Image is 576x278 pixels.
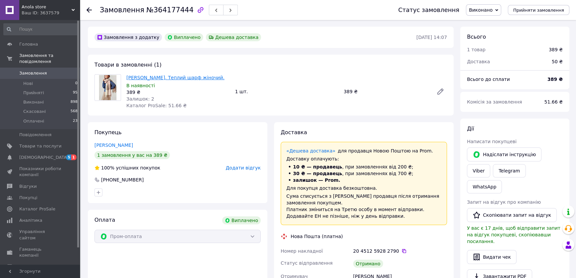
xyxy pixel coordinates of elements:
[100,6,144,14] span: Замовлення
[286,147,441,154] div: для продавця Новою Поштою на Prom.
[467,59,490,64] span: Доставка
[19,143,62,149] span: Товари та послуги
[547,77,563,82] b: 389 ₴
[467,77,510,82] span: Всього до сплати
[467,99,522,105] span: Комісія за замовлення
[398,7,459,13] div: Статус замовлення
[99,75,117,101] img: Палантин кашемір. Теплий шарф жіночий.
[232,87,341,96] div: 1 шт.
[467,164,490,177] a: Viber
[434,85,447,98] a: Редагувати
[101,165,114,170] span: 100%
[23,90,44,96] span: Прийняті
[19,183,37,189] span: Відгуки
[19,229,62,241] span: Управління сайтом
[286,155,441,162] div: Доставку оплачують:
[94,129,122,136] span: Покупець
[71,99,77,105] span: 898
[19,132,52,138] span: Повідомлення
[286,163,441,170] li: , при замовленнях від 200 ₴;
[467,208,557,222] button: Скопіювати запит на відгук
[146,6,194,14] span: №364177444
[549,46,563,53] div: 389 ₴
[467,180,502,193] a: WhatsApp
[467,199,541,205] span: Запит на відгук про компанію
[467,250,516,264] button: Видати чек
[94,142,133,148] a: [PERSON_NAME]
[467,34,486,40] span: Всього
[126,83,155,88] span: В наявності
[281,260,333,266] span: Статус відправлення
[165,33,203,41] div: Виплачено
[94,62,162,68] span: Товари в замовленні (1)
[94,164,160,171] div: успішних покупок
[126,89,230,96] div: 389 ₴
[94,151,170,159] div: 1 замовлення у вас на 389 ₴
[341,87,431,96] div: 389 ₴
[19,246,62,258] span: Гаманець компанії
[286,185,441,191] div: Для покупця доставка безкоштовна.
[281,129,307,136] span: Доставка
[293,177,340,183] span: залишок — Prom.
[493,164,525,177] a: Telegram
[19,53,80,65] span: Замовлення та повідомлення
[19,195,37,201] span: Покупці
[86,7,92,13] div: Повернутися назад
[548,54,567,69] div: 50 ₴
[23,99,44,105] span: Виконані
[73,90,77,96] span: 95
[100,176,144,183] div: [PHONE_NUMBER]
[23,109,46,115] span: Скасовані
[416,35,447,40] time: [DATE] 14:07
[19,217,42,223] span: Аналітика
[467,147,541,161] button: Надіслати інструкцію
[467,139,516,144] span: Написати покупцеві
[19,154,69,160] span: [DEMOGRAPHIC_DATA]
[66,154,72,160] span: 5
[286,148,335,153] a: «Дешева доставка»
[71,154,76,160] span: 1
[206,33,261,41] div: Дешева доставка
[19,166,62,178] span: Показники роботи компанії
[467,47,486,52] span: 1 товар
[19,264,36,270] span: Маркет
[23,81,33,87] span: Нові
[222,216,261,224] div: Виплачено
[226,165,261,170] span: Додати відгук
[19,41,38,47] span: Головна
[23,118,44,124] span: Оплачені
[508,5,569,15] button: Прийняти замовлення
[19,70,47,76] span: Замовлення
[126,103,187,108] span: Каталог ProSale: 51.66 ₴
[293,171,342,176] span: 30 ₴ — продавець
[94,33,162,41] div: Замовлення з додатку
[353,248,447,254] div: 20 4512 5928 2790
[94,217,115,223] span: Оплата
[513,8,564,13] span: Прийняти замовлення
[281,248,323,254] span: Номер накладної
[3,23,78,35] input: Пошук
[75,81,77,87] span: 0
[73,118,77,124] span: 23
[289,233,345,240] div: Нова Пошта (платна)
[469,7,493,13] span: Виконано
[286,193,441,219] div: Сума списується з [PERSON_NAME] продавця після отримання замовлення покупцем. Платник зміниться н...
[544,99,563,105] span: 51.66 ₴
[22,10,80,16] div: Ваш ID: 3637579
[467,126,474,132] span: Дії
[293,164,342,169] span: 10 ₴ — продавець
[126,75,224,80] a: [PERSON_NAME]. Теплий шарф жіночий.
[19,206,55,212] span: Каталог ProSale
[286,170,441,177] li: , при замовленнях від 700 ₴;
[126,96,154,102] span: Залишок: 2
[71,109,77,115] span: 568
[22,4,72,10] span: Anola store
[467,225,560,244] span: У вас є 17 днів, щоб відправити запит на відгук покупцеві, скопіювавши посилання.
[353,260,383,268] div: Отримано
